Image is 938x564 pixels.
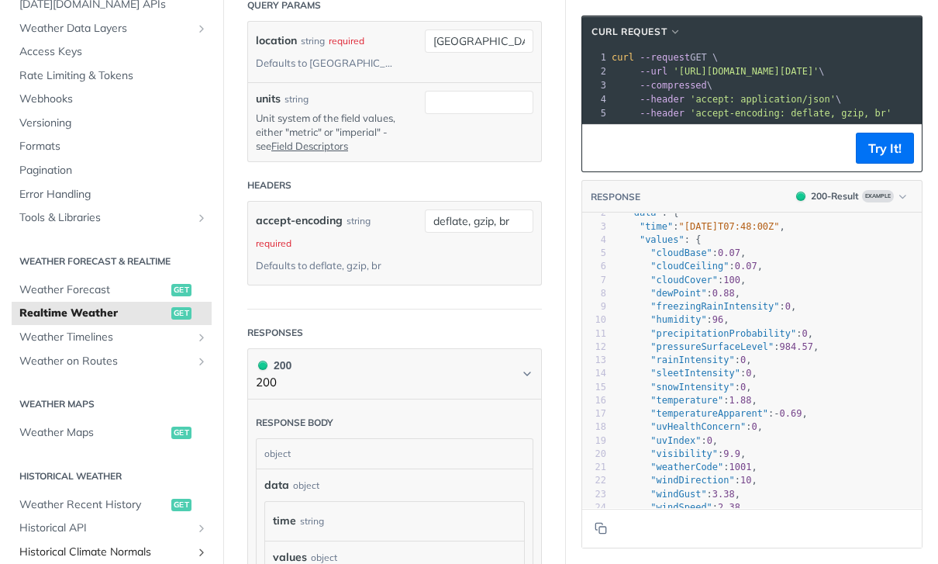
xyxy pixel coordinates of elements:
[729,462,752,472] span: 1001
[650,435,701,446] span: "uvIndex"
[650,301,779,312] span: "freezingRainIntensity"
[256,416,333,430] div: Response body
[729,395,752,406] span: 1.88
[582,313,606,327] div: 10
[650,462,723,472] span: "weatherCode"
[256,91,281,107] label: units
[617,475,757,486] span: : ,
[617,207,679,218] span: : {
[300,510,324,532] div: string
[746,368,751,379] span: 0
[12,397,212,411] h2: Weather Maps
[673,66,819,77] span: '[URL][DOMAIN_NAME][DATE]'
[256,357,533,392] button: 200 200200
[301,29,325,52] div: string
[12,88,212,111] a: Webhooks
[617,421,763,432] span: : ,
[582,300,606,313] div: 9
[590,517,612,540] button: Copy to clipboard
[12,421,212,445] a: Weather Mapsget
[582,106,609,120] div: 5
[650,489,706,500] span: "windGust"
[329,29,364,52] div: required
[590,189,641,205] button: RESPONSE
[650,341,774,352] span: "pressureSurfaceLevel"
[582,274,606,287] div: 7
[617,247,746,258] span: : ,
[12,517,212,540] a: Historical APIShow subpages for Historical API
[582,420,606,434] div: 18
[650,421,746,432] span: "uvHealthConcern"
[256,52,398,74] div: Defaults to [GEOGRAPHIC_DATA]
[12,254,212,268] h2: Weather Forecast & realtime
[617,382,752,393] span: : ,
[650,382,734,393] span: "snowIntensity"
[640,234,685,245] span: "values"
[582,434,606,448] div: 19
[256,209,343,232] label: accept-encoding
[285,92,309,106] div: string
[12,17,212,40] a: Weather Data LayersShow subpages for Weather Data Layers
[802,328,807,339] span: 0
[796,192,805,201] span: 200
[862,190,894,202] span: Example
[582,327,606,341] div: 11
[617,341,819,352] span: : ,
[650,261,729,272] span: "cloudCeiling"
[171,307,191,320] span: get
[617,288,740,299] span: : ,
[650,395,723,406] span: "temperature"
[195,22,208,35] button: Show subpages for Weather Data Layers
[690,94,836,105] span: 'accept: application/json'
[617,435,718,446] span: : ,
[247,178,291,192] div: Headers
[256,374,291,392] p: 200
[256,357,291,374] div: 200
[12,112,212,135] a: Versioning
[617,462,757,472] span: : ,
[811,189,859,203] div: 200 - Result
[12,206,212,230] a: Tools & LibrariesShow subpages for Tools & Libraries
[257,439,529,469] div: object
[521,368,533,380] svg: Chevron
[617,301,796,312] span: : ,
[780,341,813,352] span: 984.57
[256,111,402,154] p: Unit system of the field values, either "metric" or "imperial" - see
[582,78,609,92] div: 3
[612,66,825,77] span: \
[582,354,606,367] div: 13
[650,247,712,258] span: "cloudBase"
[582,234,606,247] div: 4
[612,80,712,91] span: \
[612,52,718,63] span: GET \
[582,50,609,64] div: 1
[640,66,667,77] span: --url
[19,521,191,536] span: Historical API
[273,510,296,532] label: time
[19,545,191,560] span: Historical Climate Normals
[19,44,208,60] span: Access Keys
[582,474,606,487] div: 22
[247,326,303,340] div: Responses
[856,133,914,164] button: Try It!
[256,254,381,277] div: Defaults to deflate, gzip, br
[12,493,212,517] a: Weather Recent Historyget
[195,331,208,344] button: Show subpages for Weather Timelines
[650,355,734,365] span: "rainIntensity"
[171,499,191,511] span: get
[264,477,289,493] span: data
[628,207,661,218] span: "data"
[690,108,891,119] span: 'accept-encoding: deflate, gzip, br'
[617,234,701,245] span: : {
[19,21,191,36] span: Weather Data Layers
[640,94,685,105] span: --header
[617,448,746,459] span: : ,
[19,68,208,84] span: Rate Limiting & Tokens
[650,314,706,325] span: "humidity"
[12,279,212,302] a: Weather Forecastget
[679,221,780,232] span: "[DATE]T07:48:00Z"
[271,140,348,152] a: Field Descriptors
[582,260,606,273] div: 6
[712,314,723,325] span: 96
[582,407,606,420] div: 17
